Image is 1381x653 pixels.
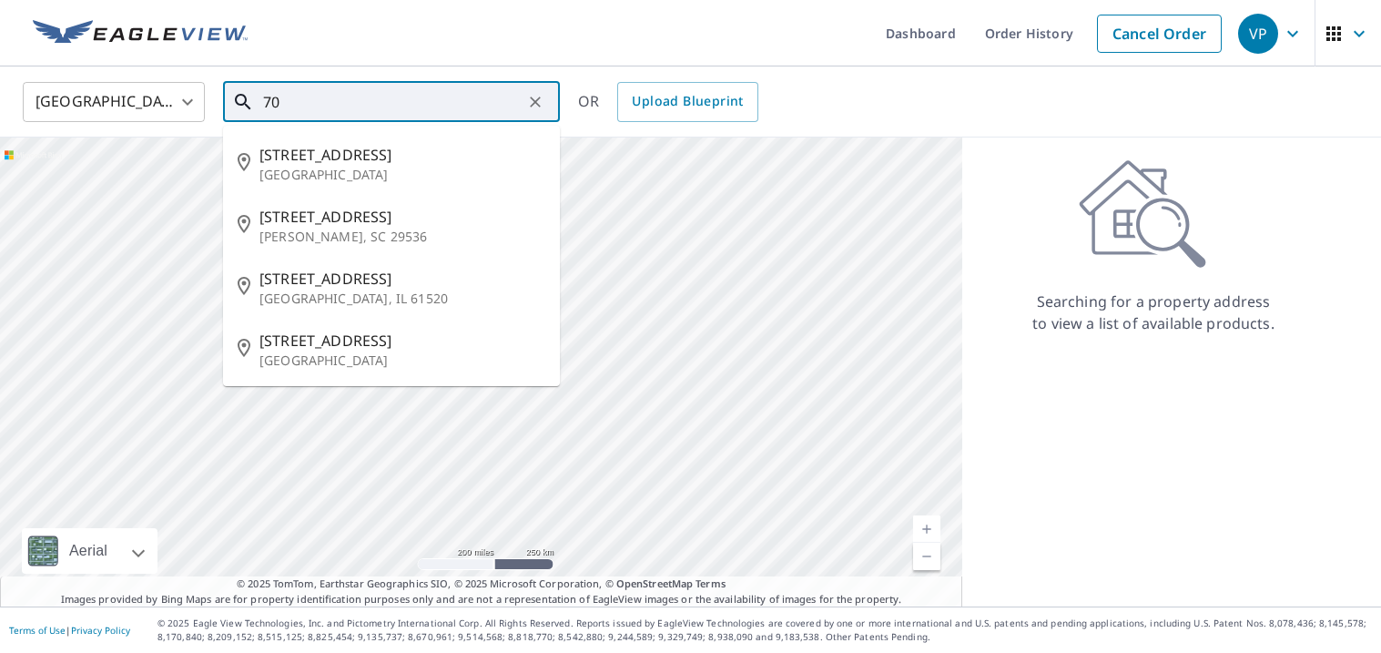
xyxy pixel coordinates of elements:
p: Searching for a property address to view a list of available products. [1031,291,1275,334]
span: © 2025 TomTom, Earthstar Geographics SIO, © 2025 Microsoft Corporation, © [237,576,726,592]
p: © 2025 Eagle View Technologies, Inc. and Pictometry International Corp. All Rights Reserved. Repo... [157,617,1372,644]
a: Current Level 5, Zoom In [913,515,940,543]
input: Search by address or latitude-longitude [263,77,523,128]
a: Upload Blueprint [617,82,757,122]
a: Terms [696,576,726,590]
a: Terms of Use [9,624,66,637]
a: Cancel Order [1097,15,1222,53]
div: Aerial [22,528,157,574]
img: EV Logo [33,20,248,47]
p: [GEOGRAPHIC_DATA], IL 61520 [259,290,545,308]
a: Privacy Policy [71,624,130,637]
span: [STREET_ADDRESS] [259,268,545,290]
span: [STREET_ADDRESS] [259,206,545,228]
div: OR [578,82,758,122]
p: [GEOGRAPHIC_DATA] [259,166,545,184]
p: [GEOGRAPHIC_DATA] [259,352,545,370]
span: [STREET_ADDRESS] [259,330,545,352]
button: Clear [523,89,548,115]
a: Current Level 5, Zoom Out [913,543,940,570]
div: VP [1238,14,1278,54]
a: OpenStreetMap [616,576,693,590]
div: [GEOGRAPHIC_DATA] [23,77,205,128]
span: [STREET_ADDRESS] [259,144,545,166]
p: | [9,625,130,636]
div: Aerial [64,528,113,574]
p: [PERSON_NAME], SC 29536 [259,228,545,246]
span: Upload Blueprint [632,90,743,113]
